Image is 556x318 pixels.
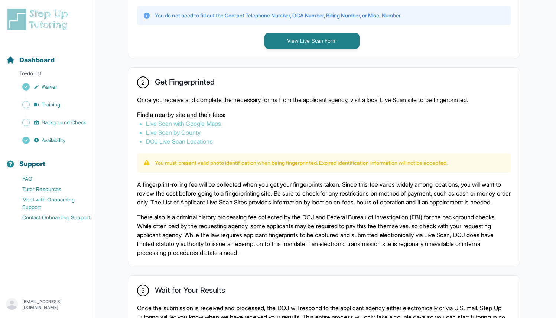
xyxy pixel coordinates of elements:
a: Tutor Resources [6,184,95,194]
img: logo [6,7,72,31]
button: Dashboard [3,43,92,68]
p: To-do list [3,70,92,80]
a: Live Scan with Google Maps [146,120,221,127]
button: [EMAIL_ADDRESS][DOMAIN_NAME] [6,298,89,311]
button: Support [3,147,92,172]
a: Training [6,99,95,110]
span: Training [42,101,61,108]
p: There also is a criminal history processing fee collected by the DOJ and Federal Bureau of Invest... [137,213,511,257]
p: You must present valid photo identification when being fingerprinted. Expired identification info... [155,159,448,167]
a: Background Check [6,117,95,128]
p: You do not need to fill out the Contact Telephone Number, OCA Number, Billing Number, or Misc. Nu... [155,12,401,19]
a: Waiver [6,82,95,92]
p: Find a nearby site and their fees: [137,110,511,119]
a: Dashboard [6,55,55,65]
span: Availability [42,137,65,144]
a: Availability [6,135,95,145]
p: A fingerprint-rolling fee will be collected when you get your fingerprints taken. Since this fee ... [137,180,511,207]
a: Meet with Onboarding Support [6,194,95,212]
span: Waiver [42,83,57,91]
p: Once you receive and complete the necessary forms from the applicant agency, visit a local Live S... [137,95,511,104]
span: Background Check [42,119,86,126]
a: View Live Scan Form [264,37,360,44]
button: View Live Scan Form [264,33,360,49]
h2: Wait for Your Results [155,286,225,298]
span: Support [19,159,46,169]
span: 3 [141,286,145,295]
a: FAQ [6,174,95,184]
a: Contact Onboarding Support [6,212,95,223]
span: Dashboard [19,55,55,65]
span: 2 [141,78,144,87]
p: [EMAIL_ADDRESS][DOMAIN_NAME] [22,299,89,311]
h2: Get Fingerprinted [155,78,215,89]
a: DOJ Live Scan Locations [146,138,213,145]
a: Live Scan by County [146,129,201,136]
